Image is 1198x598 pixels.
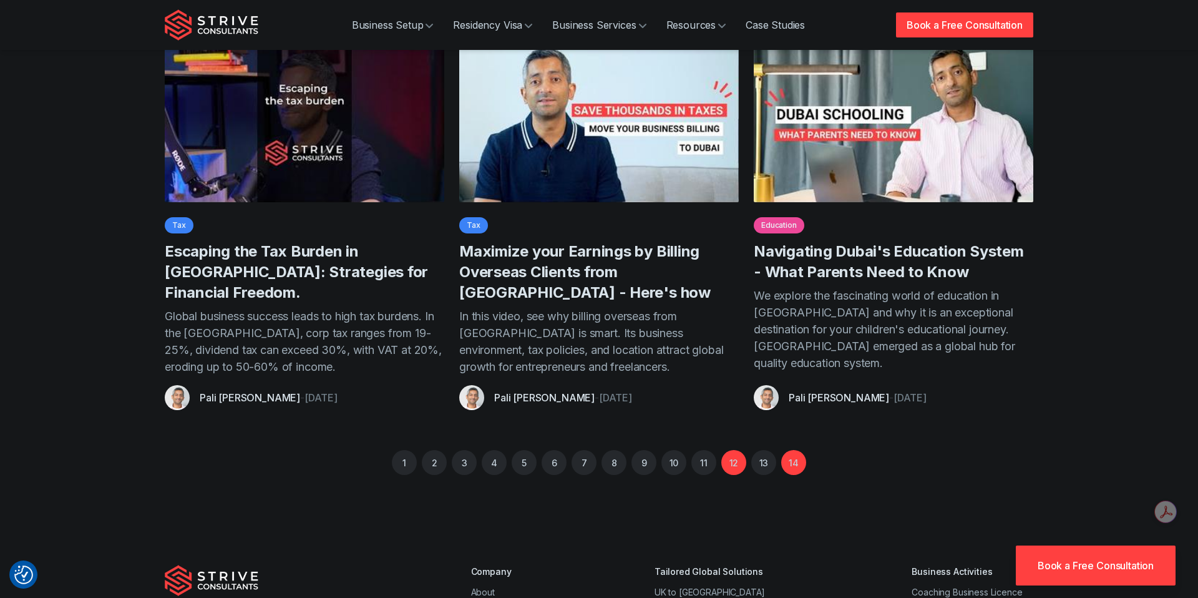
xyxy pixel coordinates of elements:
[512,450,537,475] a: 5
[601,450,626,475] a: 8
[165,217,193,233] a: Tax
[599,391,632,404] time: [DATE]
[459,308,739,375] p: In this video, see why billing overseas from [GEOGRAPHIC_DATA] is smart. Its business environment...
[896,12,1033,37] a: Book a Free Consultation
[422,450,447,475] a: 2
[443,12,542,37] a: Residency Visa
[14,566,33,584] img: Revisit consent button
[912,565,1033,578] div: Business Activities
[691,450,716,475] a: 11
[631,450,656,475] a: 9
[342,12,444,37] a: Business Setup
[304,391,338,404] time: [DATE]
[165,45,444,202] img: Escaping the Tax Burden: How Dubai Offers a Financial Haven for Successful Business Owners
[165,385,190,410] img: Pali Banwait, CEO, Strive Consultants, Dubai, UAE
[471,565,583,578] div: Company
[754,242,1024,281] a: Navigating Dubai's Education System - What Parents Need to Know
[661,450,686,475] a: 10
[754,385,779,410] img: Pali Banwait, CEO, Strive Consultants, Dubai, UAE
[1016,546,1176,586] a: Book a Free Consultation
[781,450,806,475] a: 14
[452,450,477,475] a: 3
[754,45,1033,202] img: Dubai Education System - What Parents Need to Know
[165,308,444,375] p: Global business success leads to high tax burdens. In the [GEOGRAPHIC_DATA], corp tax ranges from...
[459,45,739,202] img: Maximize your Earnings by Billing Overseas Clients from Dubai - Here's how
[165,9,258,41] img: Strive Consultants
[912,587,1022,597] a: Coaching Business Licence
[894,391,927,404] time: [DATE]
[655,565,840,578] div: Tailored Global Solutions
[392,450,417,475] a: 1
[889,391,894,404] span: -
[751,450,776,475] a: 13
[200,391,300,404] a: Pali [PERSON_NAME]
[542,450,567,475] a: 6
[300,391,304,404] span: -
[754,287,1033,375] p: We explore the fascinating world of education in [GEOGRAPHIC_DATA] and why it is an exceptional d...
[165,410,1033,475] nav: Pagination Navigation
[165,242,428,301] a: Escaping the Tax Burden in [GEOGRAPHIC_DATA]: Strategies for Financial Freedom.
[165,565,258,596] img: Strive Consultants
[471,587,495,597] a: About
[459,217,488,233] a: Tax
[656,12,736,37] a: Resources
[459,385,484,410] img: Pali Banwait, CEO, Strive Consultants, Dubai, UAE
[721,450,746,475] a: 12
[482,450,507,475] a: 4
[494,391,595,404] a: Pali [PERSON_NAME]
[736,12,815,37] a: Case Studies
[655,587,765,597] a: UK to [GEOGRAPHIC_DATA]
[14,566,33,584] button: Consent Preferences
[754,217,804,233] a: Education
[595,391,599,404] span: -
[459,242,711,301] a: Maximize your Earnings by Billing Overseas Clients from [GEOGRAPHIC_DATA] - Here's how
[542,12,656,37] a: Business Services
[789,391,889,404] a: Pali [PERSON_NAME]
[572,450,597,475] a: 7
